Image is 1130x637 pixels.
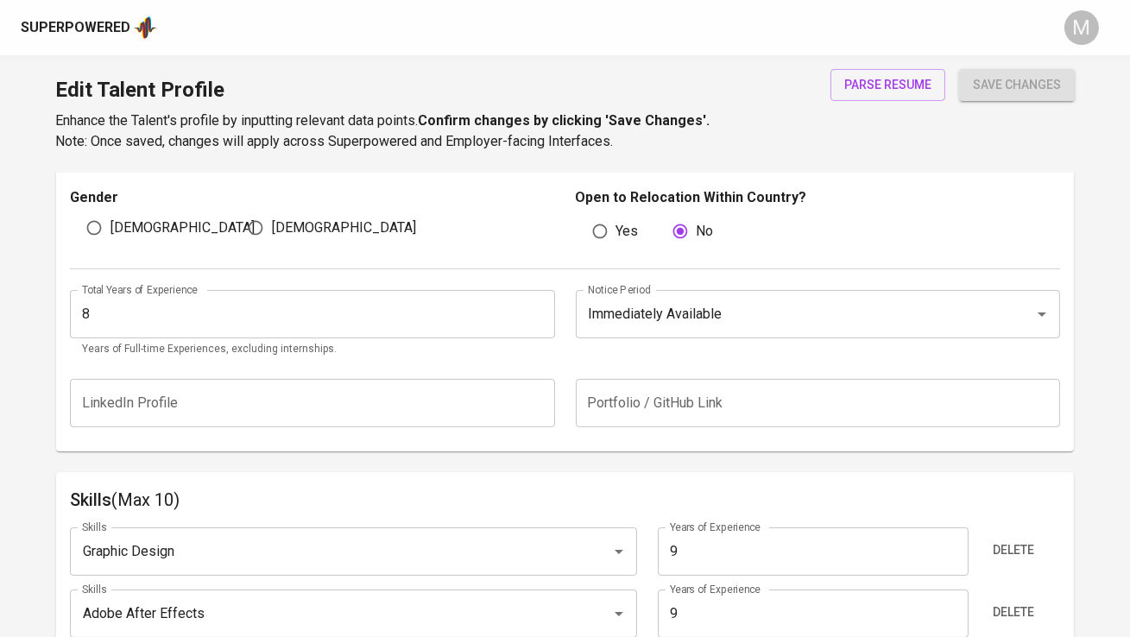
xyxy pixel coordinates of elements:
h6: Skills [70,486,1059,514]
b: Confirm changes by clicking 'Save Changes'. [418,112,710,129]
button: Delete [986,534,1041,566]
span: Yes [616,221,639,242]
p: Enhance the Talent's profile by inputting relevant data points. Note: Once saved, changes will ap... [55,110,710,152]
p: Open to Relocation Within Country? [576,187,1060,208]
span: [DEMOGRAPHIC_DATA] [110,218,255,238]
button: Delete [986,596,1041,628]
div: Superpowered [21,18,130,38]
span: Delete [993,602,1034,623]
h1: Edit Talent Profile [55,69,710,110]
button: Open [1030,302,1054,326]
p: Gender [70,187,554,208]
span: save changes [973,74,1061,96]
button: parse resume [830,69,945,101]
button: save changes [959,69,1075,101]
span: parse resume [844,74,931,96]
button: Open [607,602,631,626]
img: app logo [134,15,157,41]
span: [DEMOGRAPHIC_DATA] [272,218,416,238]
button: Open [607,539,631,564]
div: M [1064,10,1099,45]
a: Superpoweredapp logo [21,15,157,41]
p: Years of Full-time Experiences, excluding internships. [82,341,542,358]
span: Delete [993,539,1034,561]
span: (Max 10) [111,489,180,510]
span: No [697,221,714,242]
